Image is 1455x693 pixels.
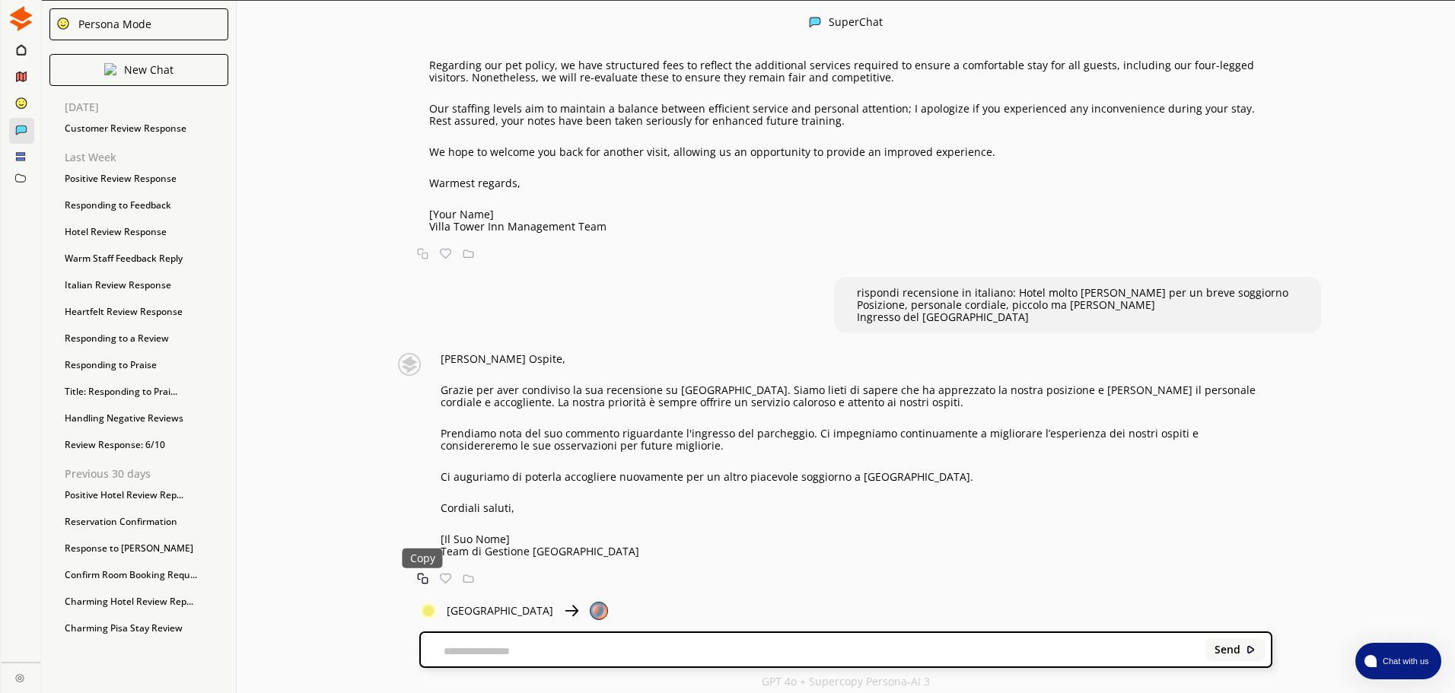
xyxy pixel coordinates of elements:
[57,510,236,533] div: Reservation Confirmation
[562,602,581,620] img: Close
[124,64,174,76] p: New Chat
[441,384,1272,408] p: Grazie per aver condiviso la sua recensione su [GEOGRAPHIC_DATA]. Siamo lieti di sapere che ha ap...
[857,311,1288,323] p: Ingresso del [GEOGRAPHIC_DATA]
[57,434,236,456] div: Review Response: 6/10
[57,221,236,243] div: Hotel Review Response
[441,353,1272,365] p: [PERSON_NAME] Ospite,
[57,300,236,323] div: Heartfelt Review Response
[463,248,474,259] img: Save
[57,407,236,430] div: Handling Negative Reviews
[15,673,24,682] img: Close
[857,299,1288,311] p: Posizione, personale cordiale, piccolo ma [PERSON_NAME]
[440,248,451,259] img: Favorite
[417,248,428,259] img: Copy
[1246,644,1256,655] img: Close
[441,471,1272,483] p: Ci auguriamo di poterla accogliere nuovamente per un altro piacevole soggiorno a [GEOGRAPHIC_DATA].
[440,573,451,584] img: Favorite
[57,274,236,297] div: Italian Review Response
[429,208,1272,221] p: [Your Name]
[57,380,236,403] div: Title: Responding to Prai...
[429,103,1272,127] p: Our staffing levels aim to maintain a balance between efficient service and personal attention; I...
[57,117,236,140] div: Customer Review Response
[57,327,236,350] div: Responding to a Review
[441,428,1272,452] p: Prendiamo nota del suo commento riguardante l'ingresso del parcheggio. Ci impegniamo continuament...
[429,221,1272,233] p: Villa Tower Inn Management Team
[403,548,443,568] div: Copy
[65,151,236,164] p: Last Week
[57,167,236,190] div: Positive Review Response
[104,63,116,75] img: Close
[447,605,553,617] p: [GEOGRAPHIC_DATA]
[57,247,236,270] div: Warm Staff Feedback Reply
[419,602,438,620] img: Close
[429,177,1272,189] p: Warmest regards,
[2,663,40,689] a: Close
[809,16,821,28] img: Close
[829,16,883,30] div: SuperChat
[57,564,236,587] div: Confirm Room Booking Requ...
[56,17,70,30] img: Close
[73,18,151,30] div: Persona Mode
[590,602,608,620] img: Close
[57,537,236,560] div: Response to [PERSON_NAME]
[429,146,1272,158] p: We hope to welcome you back for another visit, allowing us an opportunity to provide an improved ...
[1215,644,1240,656] b: Send
[417,573,428,584] img: Copy
[1355,643,1441,679] button: atlas-launcher
[57,354,236,377] div: Responding to Praise
[57,590,236,613] div: Charming Hotel Review Rep...
[429,59,1272,84] p: Regarding our pet policy, we have structured fees to reflect the additional services required to ...
[8,6,33,31] img: Close
[441,545,1272,558] p: Team di Gestione [GEOGRAPHIC_DATA]
[762,676,930,688] p: GPT 4o + Supercopy Persona-AI 3
[857,287,1288,299] p: rispondi recensione in italiano: Hotel molto [PERSON_NAME] per un breve soggiorno
[57,194,236,217] div: Responding to Feedback
[441,502,1272,514] p: Cordiali saluti,
[57,644,236,666] div: Addressing Negative Revie...
[57,484,236,507] div: Positive Hotel Review Rep...
[463,573,474,584] img: Save
[386,353,433,376] img: Close
[1377,655,1432,667] span: Chat with us
[441,533,1272,545] p: [Il Suo Nome]
[65,101,236,113] p: [DATE]
[57,617,236,640] div: Charming Pisa Stay Review
[65,468,236,480] p: Previous 30 days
